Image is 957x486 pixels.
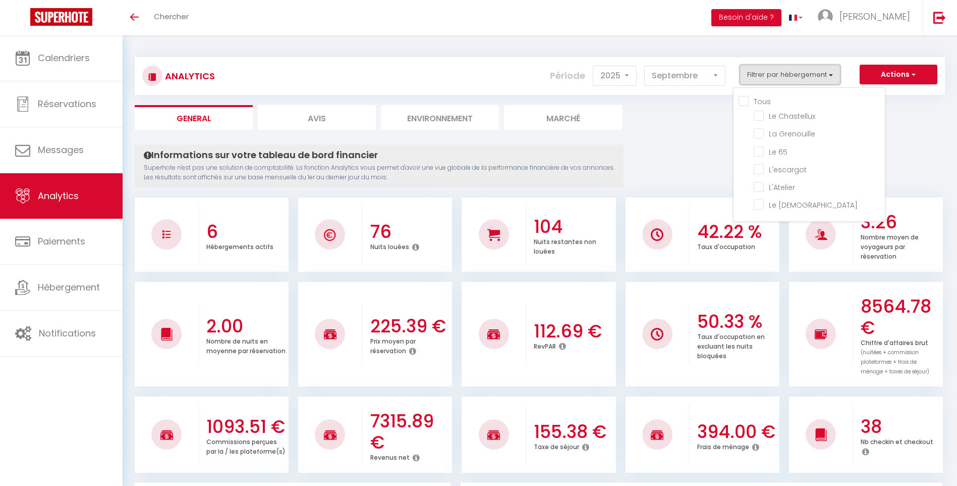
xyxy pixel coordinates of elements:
[206,221,286,242] h3: 6
[711,9,781,26] button: Besoin d'aide ?
[697,421,777,443] h3: 394.00 €
[769,147,787,157] span: Le 65
[534,321,613,342] h3: 112.69 €
[818,9,833,24] img: ...
[144,163,614,182] p: Superhote n'est pas une solution de comptabilité. La fonction Analytics vous permet d'avoir une v...
[534,421,613,443] h3: 155.38 €
[370,451,410,462] p: Revenus net
[258,105,376,130] li: Avis
[697,330,765,360] p: Taux d'occupation en excluant les nuits bloquées
[933,11,946,24] img: logout
[534,235,596,256] p: Nuits restantes non louées
[144,150,614,161] h4: Informations sur votre tableau de bord financier
[697,240,755,251] p: Taux d'occupation
[38,189,79,202] span: Analytics
[697,441,749,451] p: Frais de ménage
[860,65,937,85] button: Actions
[861,336,929,376] p: Chiffre d'affaires brut
[861,416,940,438] h3: 38
[534,216,613,237] h3: 104
[651,328,663,341] img: NO IMAGE
[370,316,450,337] h3: 225.39 €
[839,10,910,23] span: [PERSON_NAME]
[914,441,949,478] iframe: Chat
[504,105,622,130] li: Marché
[162,230,171,238] img: NO IMAGE
[697,221,777,242] h3: 42.22 %
[162,65,215,87] h3: Analytics
[206,316,286,337] h3: 2.00
[206,240,273,251] p: Hébergements actifs
[769,165,807,175] span: L'escargot
[534,441,579,451] p: Taxe de séjour
[8,4,38,34] button: Ouvrir le widget de chat LiveChat
[135,105,253,130] li: General
[38,281,100,294] span: Hébergement
[370,221,450,242] h3: 76
[861,435,933,446] p: Nb checkin et checkout
[206,335,286,355] p: Nombre de nuits en moyenne par réservation
[38,143,84,156] span: Messages
[206,416,286,438] h3: 1093.51 €
[815,328,827,340] img: NO IMAGE
[861,349,929,375] span: (nuitées + commission plateformes + frais de ménage + taxes de séjour)
[769,182,795,192] span: L'Atelier
[697,311,777,332] h3: 50.33 %
[861,212,940,233] h3: 3.26
[30,8,92,26] img: Super Booking
[861,231,919,261] p: Nombre moyen de voyageurs par réservation
[370,411,450,453] h3: 7315.89 €
[550,65,585,87] label: Période
[206,435,286,456] p: Commissions perçues par la / les plateforme(s)
[740,65,840,85] button: Filtrer par hébergement
[534,340,556,351] p: RevPAR
[370,240,409,251] p: Nuits louées
[381,105,499,130] li: Environnement
[370,335,416,355] p: Prix moyen par réservation
[861,296,940,338] h3: 8564.78 €
[154,11,189,22] span: Chercher
[38,235,85,248] span: Paiements
[39,327,96,339] span: Notifications
[38,98,96,110] span: Réservations
[38,52,90,64] span: Calendriers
